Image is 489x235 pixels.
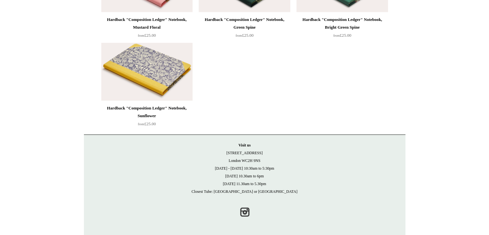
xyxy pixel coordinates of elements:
[103,16,191,31] div: Hardback "Composition Ledger" Notebook, Mustard Floral
[138,122,144,126] span: from
[101,16,193,42] a: Hardback "Composition Ledger" Notebook, Mustard Floral from£25.00
[200,16,288,31] div: Hardback "Composition Ledger" Notebook, Green Spine
[138,34,144,37] span: from
[298,16,386,31] div: Hardback "Composition Ledger" Notebook, Bright Green Spine
[333,34,340,37] span: from
[90,141,399,195] p: [STREET_ADDRESS] London WC2H 9NS [DATE] - [DATE] 10:30am to 5:30pm [DATE] 10.30am to 6pm [DATE] 1...
[236,34,242,37] span: from
[239,143,251,147] strong: Visit us
[138,121,156,126] span: £25.00
[333,33,351,38] span: £25.00
[296,16,388,42] a: Hardback "Composition Ledger" Notebook, Bright Green Spine from£25.00
[101,43,193,101] img: Hardback "Composition Ledger" Notebook, Sunflower
[236,33,254,38] span: £25.00
[103,104,191,120] div: Hardback "Composition Ledger" Notebook, Sunflower
[101,43,193,101] a: Hardback "Composition Ledger" Notebook, Sunflower Hardback "Composition Ledger" Notebook, Sunflower
[238,205,252,219] a: Instagram
[199,16,290,42] a: Hardback "Composition Ledger" Notebook, Green Spine from£25.00
[101,104,193,131] a: Hardback "Composition Ledger" Notebook, Sunflower from£25.00
[138,33,156,38] span: £25.00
